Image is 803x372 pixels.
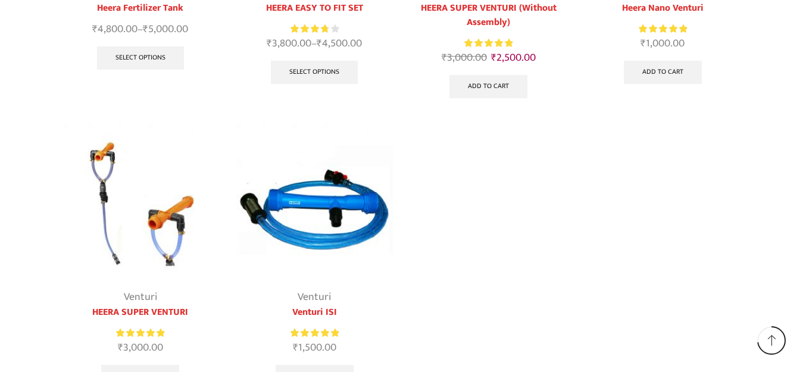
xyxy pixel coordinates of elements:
[63,1,219,15] a: Heera Fertilizer Tank
[464,37,513,49] span: Rated out of 5
[639,23,687,35] span: Rated out of 5
[640,35,646,52] span: ₹
[92,20,98,38] span: ₹
[585,1,741,15] a: Heera Nano Venturi
[639,23,687,35] div: Rated 5.00 out of 5
[293,339,336,357] bdi: 1,500.00
[442,49,447,67] span: ₹
[290,23,339,35] div: Rated 3.83 out of 5
[63,305,219,320] a: HEERA SUPER VENTURI
[267,35,311,52] bdi: 3,800.00
[236,123,393,280] img: Venturi ISI
[491,49,496,67] span: ₹
[290,23,327,35] span: Rated out of 5
[271,61,358,85] a: Select options for “HEERA EASY TO FIT SET”
[124,288,157,306] a: Venturi
[63,21,219,37] span: –
[143,20,148,38] span: ₹
[63,123,219,280] img: Heera Super Venturi
[118,339,123,357] span: ₹
[118,339,163,357] bdi: 3,000.00
[236,1,393,15] a: HEERA EASY TO FIT SET
[317,35,322,52] span: ₹
[116,327,164,339] div: Rated 5.00 out of 5
[116,327,164,339] span: Rated out of 5
[317,35,362,52] bdi: 4,500.00
[97,46,184,70] a: Select options for “Heera Fertilizer Tank”
[92,20,138,38] bdi: 4,800.00
[442,49,487,67] bdi: 3,000.00
[449,75,527,99] a: Add to cart: “HEERA SUPER VENTURI (Without Assembly)”
[143,20,188,38] bdi: 5,000.00
[267,35,272,52] span: ₹
[290,327,339,339] div: Rated 5.00 out of 5
[640,35,685,52] bdi: 1,000.00
[293,339,298,357] span: ₹
[236,36,393,52] span: –
[491,49,536,67] bdi: 2,500.00
[411,1,567,30] a: HEERA SUPER VENTURI (Without Assembly)
[290,327,339,339] span: Rated out of 5
[236,305,393,320] a: Venturi ISI
[624,61,702,85] a: Add to cart: “Heera Nano Venturi”
[464,37,513,49] div: Rated 5.00 out of 5
[298,288,331,306] a: Venturi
